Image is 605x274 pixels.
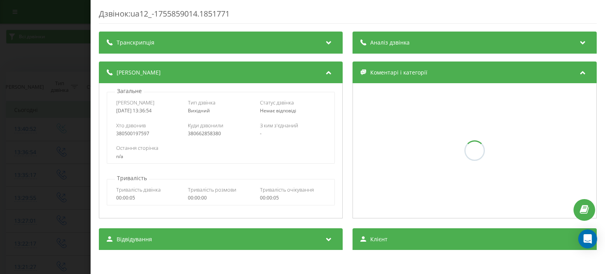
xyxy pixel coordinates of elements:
span: З ким з'єднаний [260,122,298,129]
span: [PERSON_NAME] [117,69,161,76]
span: Статус дзвінка [260,99,294,106]
span: Остання сторінка [116,144,158,151]
p: Тривалість [115,174,149,182]
div: Дзвінок : ua12_-1755859014.1851771 [99,8,597,24]
span: [PERSON_NAME] [116,99,154,106]
span: Тривалість розмови [188,186,237,193]
span: Немає відповіді [260,107,296,114]
div: - [260,131,326,136]
span: Коментарі і категорії [371,69,428,76]
p: Загальне [115,87,144,95]
div: Open Intercom Messenger [578,229,597,248]
span: Куди дзвонили [188,122,224,129]
div: 380662858380 [188,131,254,136]
span: Транскрипція [117,39,154,47]
div: n/a [116,154,325,159]
div: 00:00:05 [116,195,182,201]
span: Хто дзвонив [116,122,146,129]
span: Відвідування [117,235,152,243]
span: Вихідний [188,107,210,114]
div: 380500197597 [116,131,182,136]
span: Тривалість очікування [260,186,314,193]
div: 00:00:00 [188,195,254,201]
span: Аналіз дзвінка [371,39,410,47]
div: [DATE] 13:36:54 [116,108,182,114]
span: Тип дзвінка [188,99,216,106]
span: Тривалість дзвінка [116,186,161,193]
div: 00:00:05 [260,195,326,201]
span: Клієнт [371,235,388,243]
